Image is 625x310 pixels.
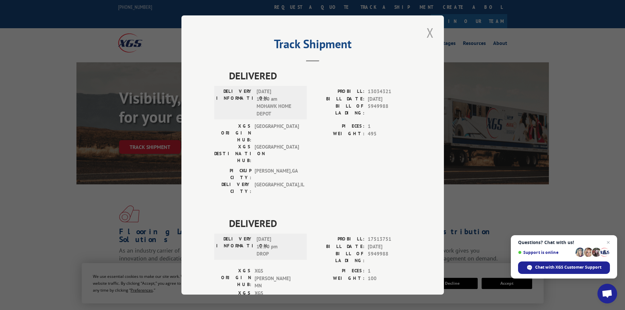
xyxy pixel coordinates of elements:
button: Close modal [425,24,436,42]
span: 1 [368,123,411,130]
span: 13034321 [368,88,411,95]
span: DELIVERED [229,68,411,83]
label: BILL OF LADING: [313,250,365,264]
span: DELIVERED [229,216,411,231]
span: Chat with XGS Customer Support [518,261,610,274]
span: Questions? Chat with us! [518,240,610,245]
label: BILL DATE: [313,243,365,251]
label: PROBILL: [313,88,365,95]
span: 17513751 [368,236,411,243]
label: XGS ORIGIN HUB: [214,123,251,143]
label: XGS DESTINATION HUB: [214,143,251,164]
label: WEIGHT: [313,130,365,138]
label: DELIVERY INFORMATION: [216,88,253,117]
label: PICKUP CITY: [214,167,251,181]
h2: Track Shipment [214,39,411,52]
span: [GEOGRAPHIC_DATA] [255,143,299,164]
span: [DATE] 11:20 am MOHAWK HOME DEPOT [257,88,301,117]
span: [PERSON_NAME] , GA [255,167,299,181]
label: XGS ORIGIN HUB: [214,267,251,290]
label: BILL OF LADING: [313,103,365,116]
label: WEIGHT: [313,275,365,282]
span: [DATE] 12:30 pm DROP [257,236,301,258]
label: PIECES: [313,123,365,130]
a: Open chat [597,284,617,303]
label: PIECES: [313,267,365,275]
label: BILL DATE: [313,95,365,103]
span: [GEOGRAPHIC_DATA] [255,123,299,143]
span: [DATE] [368,243,411,251]
span: 5949988 [368,103,411,116]
span: [DATE] [368,95,411,103]
span: Chat with XGS Customer Support [535,264,601,270]
span: 495 [368,130,411,138]
label: PROBILL: [313,236,365,243]
label: DELIVERY INFORMATION: [216,236,253,258]
span: 100 [368,275,411,282]
span: [GEOGRAPHIC_DATA] , IL [255,181,299,195]
span: XGS [PERSON_NAME] MN [255,267,299,290]
span: 1 [368,267,411,275]
label: DELIVERY CITY: [214,181,251,195]
span: 5949988 [368,250,411,264]
span: Support is online [518,250,573,255]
